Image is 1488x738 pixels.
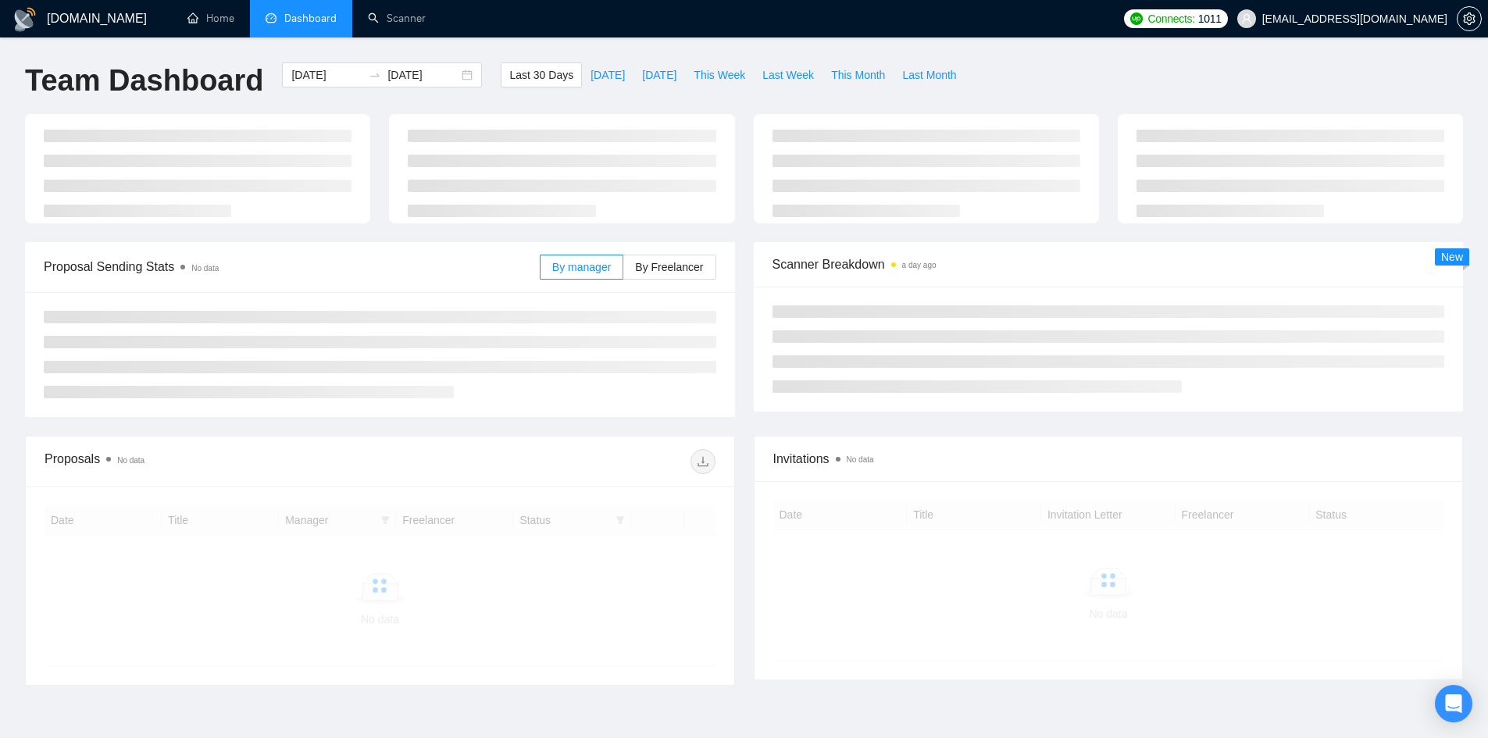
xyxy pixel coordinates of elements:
[902,66,956,84] span: Last Month
[501,62,582,87] button: Last 30 Days
[582,62,633,87] button: [DATE]
[117,456,145,465] span: No data
[191,264,219,273] span: No data
[44,257,540,276] span: Proposal Sending Stats
[685,62,754,87] button: This Week
[1147,10,1194,27] span: Connects:
[25,62,263,99] h1: Team Dashboard
[823,62,894,87] button: This Month
[45,449,380,474] div: Proposals
[369,69,381,81] span: to
[762,66,814,84] span: Last Week
[368,12,426,25] a: searchScanner
[284,12,337,25] span: Dashboard
[902,261,937,269] time: a day ago
[387,66,459,84] input: End date
[552,261,611,273] span: By manager
[635,261,703,273] span: By Freelancer
[1241,13,1252,24] span: user
[509,66,573,84] span: Last 30 Days
[591,66,625,84] span: [DATE]
[642,66,676,84] span: [DATE]
[1435,685,1472,722] div: Open Intercom Messenger
[1458,12,1481,25] span: setting
[633,62,685,87] button: [DATE]
[187,12,234,25] a: homeHome
[694,66,745,84] span: This Week
[1130,12,1143,25] img: upwork-logo.png
[847,455,874,464] span: No data
[1457,6,1482,31] button: setting
[1441,251,1463,263] span: New
[369,69,381,81] span: swap-right
[831,66,885,84] span: This Month
[266,12,277,23] span: dashboard
[1457,12,1482,25] a: setting
[754,62,823,87] button: Last Week
[894,62,965,87] button: Last Month
[773,449,1444,469] span: Invitations
[1198,10,1222,27] span: 1011
[291,66,362,84] input: Start date
[12,7,37,32] img: logo
[773,255,1445,274] span: Scanner Breakdown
